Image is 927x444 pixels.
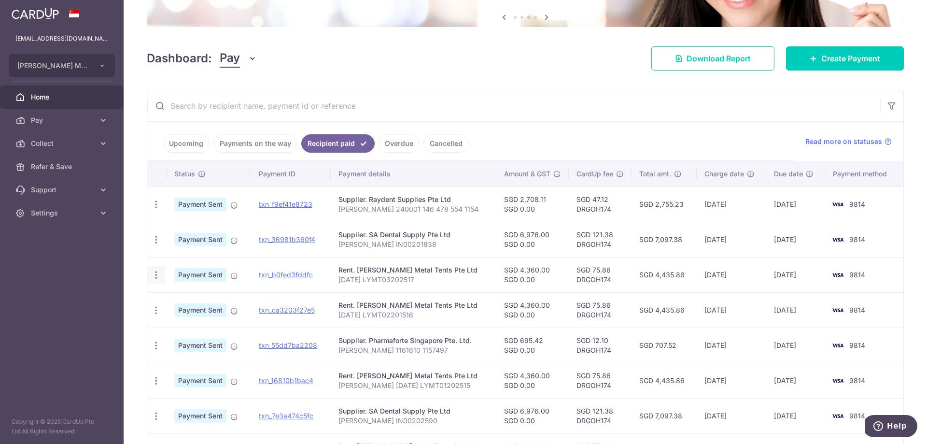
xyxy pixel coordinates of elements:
span: Settings [31,208,95,218]
span: Payment Sent [174,233,226,246]
img: Bank Card [828,375,847,387]
p: [PERSON_NAME] 1161610 1157497 [338,345,489,355]
span: Collect [31,139,95,148]
td: SGD 707.52 [632,328,696,363]
td: [DATE] [697,328,767,363]
span: Payment Sent [174,303,226,317]
span: Payment Sent [174,268,226,282]
td: [DATE] [697,363,767,398]
td: SGD 121.38 DRGOH174 [569,222,632,257]
a: Upcoming [163,134,210,153]
span: Payment Sent [174,374,226,387]
span: Refer & Save [31,162,95,172]
td: SGD 6,976.00 SGD 0.00 [496,222,569,257]
span: 9814 [849,200,865,208]
td: SGD 7,097.38 [632,398,696,433]
div: Supplier. Raydent Supplies Pte Ltd [338,195,489,204]
img: Bank Card [828,304,847,316]
td: SGD 2,708.11 SGD 0.00 [496,186,569,222]
span: Pay [31,115,95,125]
td: [DATE] [766,328,825,363]
td: SGD 7,097.38 [632,222,696,257]
img: CardUp [12,8,59,19]
img: Bank Card [828,340,847,351]
span: 9814 [849,271,865,279]
td: SGD 75.86 DRGOH174 [569,257,632,292]
a: Read more on statuses [805,137,892,146]
th: Payment ID [251,161,331,186]
span: 9814 [849,376,865,385]
span: Amount & GST [504,169,550,179]
td: [DATE] [766,398,825,433]
td: [DATE] [766,186,825,222]
p: [EMAIL_ADDRESS][DOMAIN_NAME] [15,34,108,43]
img: Bank Card [828,269,847,281]
td: [DATE] [697,292,767,328]
p: [PERSON_NAME] [DATE] LYMT01202515 [338,381,489,390]
span: Read more on statuses [805,137,882,146]
img: Bank Card [828,199,847,210]
td: SGD 12.10 DRGOH174 [569,328,632,363]
td: SGD 4,360.00 SGD 0.00 [496,257,569,292]
a: Cancelled [423,134,469,153]
span: Charge date [704,169,744,179]
td: [DATE] [766,222,825,257]
span: Total amt. [639,169,671,179]
p: [PERSON_NAME] IN00202590 [338,416,489,426]
td: [DATE] [697,186,767,222]
td: SGD 695.42 SGD 0.00 [496,328,569,363]
img: Bank Card [828,234,847,245]
span: Payment Sent [174,198,226,211]
td: SGD 75.86 DRGOH174 [569,292,632,328]
button: [PERSON_NAME] MANAGEMENT CONSULTANCY (S) PTE. LTD. [9,54,115,77]
a: Recipient paid [301,134,375,153]
p: [DATE] LYMT03202517 [338,275,489,285]
div: Rent. [PERSON_NAME] Metal Tents Pte Ltd [338,301,489,310]
div: Supplier. Pharmaforte Singapore Pte. Ltd. [338,336,489,345]
span: 9814 [849,235,865,243]
a: txn_55dd7ba2208 [259,341,317,349]
td: SGD 121.38 DRGOH174 [569,398,632,433]
a: txn_f9ef41e8723 [259,200,312,208]
td: [DATE] [766,292,825,328]
span: 9814 [849,306,865,314]
span: [PERSON_NAME] MANAGEMENT CONSULTANCY (S) PTE. LTD. [17,61,89,71]
span: Payment Sent [174,409,226,423]
h4: Dashboard: [147,50,212,67]
span: CardUp fee [576,169,613,179]
a: txn_16810b1bac4 [259,376,313,385]
span: Download Report [687,53,751,64]
a: Create Payment [786,46,904,71]
a: Overdue [379,134,420,153]
div: Supplier. SA Dental Supply Pte Ltd [338,230,489,240]
td: SGD 4,360.00 SGD 0.00 [496,292,569,328]
td: SGD 4,435.86 [632,257,696,292]
div: Rent. [PERSON_NAME] Metal Tents Pte Ltd [338,371,489,381]
td: [DATE] [766,257,825,292]
p: [DATE] LYMT02201516 [338,310,489,320]
img: Bank Card [828,410,847,422]
span: Due date [774,169,803,179]
td: SGD 2,755.23 [632,186,696,222]
td: [DATE] [766,363,825,398]
button: Pay [220,49,257,68]
p: [PERSON_NAME] IN00201838 [338,240,489,249]
td: SGD 6,976.00 SGD 0.00 [496,398,569,433]
span: Pay [220,49,240,68]
td: SGD 4,360.00 SGD 0.00 [496,363,569,398]
td: SGD 4,435.86 [632,363,696,398]
div: Rent. [PERSON_NAME] Metal Tents Pte Ltd [338,265,489,275]
iframe: Opens a widget where you can find more information [865,415,917,439]
a: txn_b0fed3fddfc [259,271,313,279]
td: SGD 75.86 DRGOH174 [569,363,632,398]
a: txn_36981b360f4 [259,235,315,243]
a: txn_7e3a474c5fc [259,412,313,420]
span: 9814 [849,341,865,349]
p: [PERSON_NAME] 240001 146 478 554 1154 [338,204,489,214]
span: 9814 [849,412,865,420]
span: Status [174,169,195,179]
td: SGD 4,435.86 [632,292,696,328]
td: [DATE] [697,257,767,292]
span: Support [31,185,95,195]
